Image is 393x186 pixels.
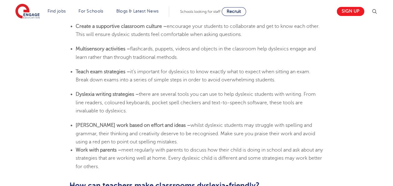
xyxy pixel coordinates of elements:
a: For Schools [78,9,103,13]
a: Sign up [337,7,364,16]
span: whilst dyslexic students may struggle with spelling and grammar, their thinking and creativity de... [76,122,315,145]
b: Multisensory activities – [76,46,130,52]
span: flashcards, puppets, videos and objects in the classroom help dyslexics engage and learn rather t... [76,46,316,60]
span: meet regularly with parents to discuss how their child is doing in school and ask about any strat... [76,147,323,169]
span: Schools looking for staff [180,9,220,14]
b: Work with parents – [76,147,121,153]
span: there are several tools you can use to help dyslexic students with writing. From line readers, co... [76,91,316,114]
b: Create a supportive classroom culture – [76,23,167,29]
span: Recruit [227,9,241,14]
b: Teach exam strategies – [76,69,130,75]
a: Blogs & Latest News [116,9,159,13]
img: Engage Education [15,4,40,19]
span: encourage your students to collaborate and get to know each other. This will ensure dyslexic stud... [76,23,320,37]
b: [PERSON_NAME] work based on effort and ideas – [76,122,190,128]
b: Dyslexia writing strategies – [76,91,139,97]
a: Find jobs [48,9,66,13]
span: it’s important for dyslexics to know exactly what to expect when sitting an exam. Break down exam... [76,69,310,83]
a: Recruit [222,7,246,16]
